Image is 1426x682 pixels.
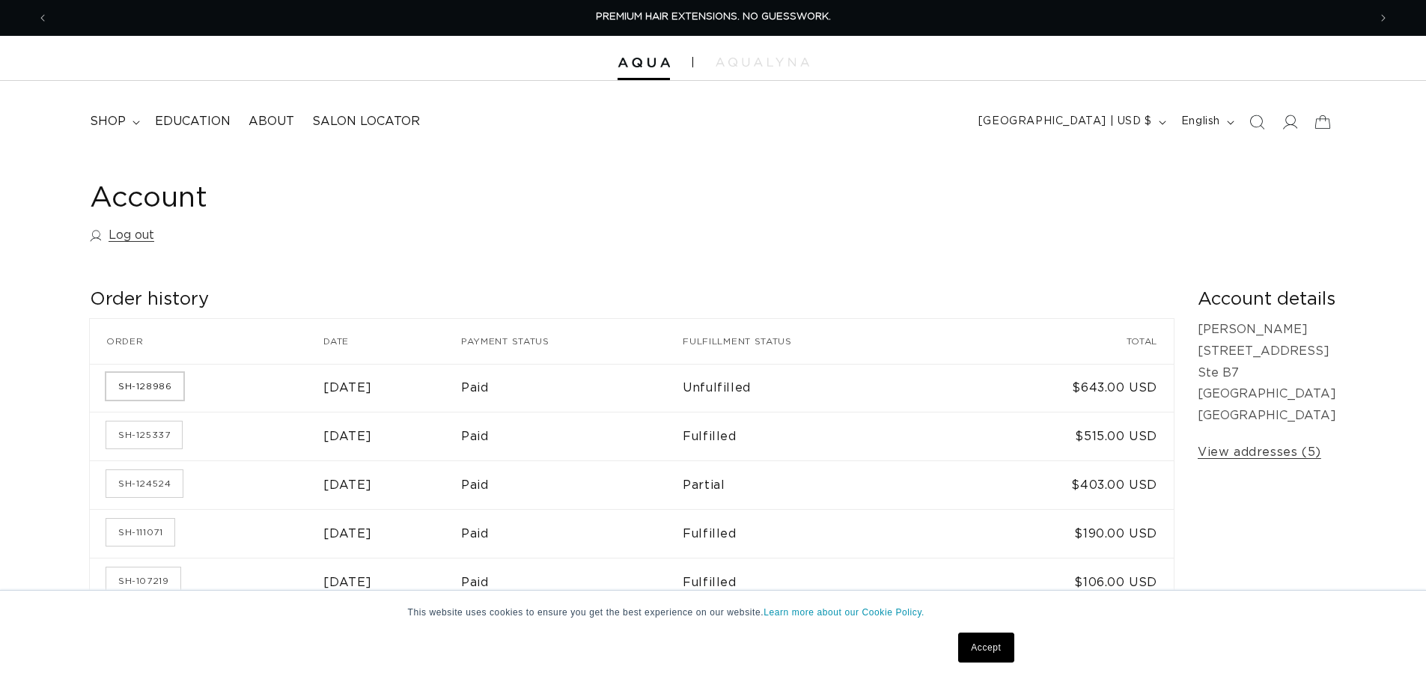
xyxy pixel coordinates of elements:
a: Order number SH-111071 [106,519,174,546]
a: Accept [958,633,1014,663]
button: Previous announcement [26,4,59,32]
a: View addresses (5) [1198,442,1321,463]
time: [DATE] [323,528,372,540]
h2: Account details [1198,288,1336,311]
span: About [249,114,294,130]
a: Salon Locator [303,105,429,138]
th: Payment status [461,319,683,364]
a: Order number SH-107219 [106,567,180,594]
span: shop [90,114,126,130]
a: Log out [90,225,154,246]
td: Fulfilled [683,509,948,558]
a: About [240,105,303,138]
button: Next announcement [1367,4,1400,32]
a: Learn more about our Cookie Policy. [764,607,924,618]
th: Total [948,319,1174,364]
td: $643.00 USD [948,364,1174,412]
span: Salon Locator [312,114,420,130]
th: Date [323,319,461,364]
td: $403.00 USD [948,460,1174,509]
summary: shop [81,105,146,138]
img: Aqua Hair Extensions [618,58,670,68]
p: This website uses cookies to ensure you get the best experience on our website. [408,606,1019,619]
th: Fulfillment status [683,319,948,364]
th: Order [90,319,323,364]
a: Order number SH-128986 [106,373,183,400]
td: Paid [461,364,683,412]
td: Paid [461,558,683,606]
a: Order number SH-125337 [106,421,182,448]
button: [GEOGRAPHIC_DATA] | USD $ [969,108,1172,136]
time: [DATE] [323,576,372,588]
td: Fulfilled [683,558,948,606]
a: Education [146,105,240,138]
h2: Order history [90,288,1174,311]
time: [DATE] [323,382,372,394]
img: aqualyna.com [716,58,809,67]
span: PREMIUM HAIR EXTENSIONS. NO GUESSWORK. [596,12,831,22]
span: [GEOGRAPHIC_DATA] | USD $ [978,114,1152,130]
td: $106.00 USD [948,558,1174,606]
td: $515.00 USD [948,412,1174,460]
a: Order number SH-124524 [106,470,183,497]
td: Fulfilled [683,412,948,460]
td: Unfulfilled [683,364,948,412]
h1: Account [90,180,1336,217]
button: English [1172,108,1240,136]
span: English [1181,114,1220,130]
span: Education [155,114,231,130]
summary: Search [1240,106,1273,138]
td: $190.00 USD [948,509,1174,558]
td: Partial [683,460,948,509]
td: Paid [461,509,683,558]
td: Paid [461,412,683,460]
time: [DATE] [323,430,372,442]
td: Paid [461,460,683,509]
time: [DATE] [323,479,372,491]
p: [PERSON_NAME] [STREET_ADDRESS] Ste B7 [GEOGRAPHIC_DATA] [GEOGRAPHIC_DATA] [1198,319,1336,427]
